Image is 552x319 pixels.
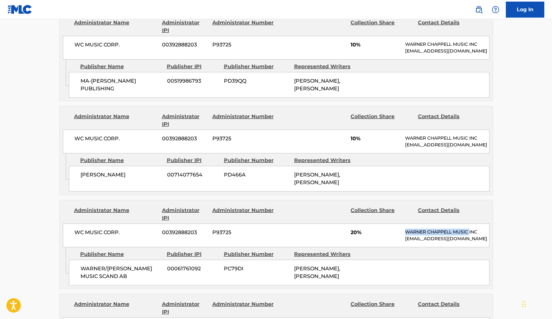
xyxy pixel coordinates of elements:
[351,113,413,128] div: Collection Share
[74,41,157,49] span: WC MUSIC CORP.
[224,250,289,258] div: Publisher Number
[224,265,289,273] span: PC79DI
[81,265,162,280] span: WARNER/[PERSON_NAME] MUSIC SCAND AB
[162,207,208,222] div: Administrator IPI
[418,19,480,34] div: Contact Details
[351,19,413,34] div: Collection Share
[351,41,400,49] span: 10%
[162,300,208,316] div: Administrator IPI
[74,19,157,34] div: Administrator Name
[522,295,526,314] div: Drag
[81,77,162,93] span: MA-[PERSON_NAME] PUBLISHING
[167,250,219,258] div: Publisher IPI
[520,288,552,319] iframe: Chat Widget
[80,63,162,70] div: Publisher Name
[74,113,157,128] div: Administrator Name
[475,6,483,13] img: search
[294,78,340,92] span: [PERSON_NAME], [PERSON_NAME]
[418,300,480,316] div: Contact Details
[224,171,289,179] span: PD466A
[405,229,489,235] p: WARNER CHAPPELL MUSIC INC
[405,48,489,54] p: [EMAIL_ADDRESS][DOMAIN_NAME]
[351,207,413,222] div: Collection Share
[81,171,162,179] span: [PERSON_NAME]
[294,63,360,70] div: Represented Writers
[224,157,289,164] div: Publisher Number
[167,265,219,273] span: 00061761092
[418,113,480,128] div: Contact Details
[212,207,275,222] div: Administrator Number
[294,250,360,258] div: Represented Writers
[294,266,340,279] span: [PERSON_NAME], [PERSON_NAME]
[167,171,219,179] span: 00714077654
[351,229,400,236] span: 20%
[74,229,157,236] span: WC MUSIC CORP.
[489,3,502,16] div: Help
[80,157,162,164] div: Publisher Name
[80,250,162,258] div: Publisher Name
[167,63,219,70] div: Publisher IPI
[162,229,208,236] span: 00392888203
[351,300,413,316] div: Collection Share
[405,235,489,242] p: [EMAIL_ADDRESS][DOMAIN_NAME]
[506,2,544,18] a: Log In
[224,63,289,70] div: Publisher Number
[74,135,157,143] span: WC MUSIC CORP.
[8,5,32,14] img: MLC Logo
[167,77,219,85] span: 00519986793
[212,135,275,143] span: P93725
[212,41,275,49] span: P93725
[405,142,489,148] p: [EMAIL_ADDRESS][DOMAIN_NAME]
[162,113,208,128] div: Administrator IPI
[212,229,275,236] span: P93725
[74,207,157,222] div: Administrator Name
[74,300,157,316] div: Administrator Name
[472,3,485,16] a: Public Search
[162,41,208,49] span: 00392888203
[405,41,489,48] p: WARNER CHAPPELL MUSIC INC
[224,77,289,85] span: PD39QQ
[162,19,208,34] div: Administrator IPI
[418,207,480,222] div: Contact Details
[405,135,489,142] p: WARNER CHAPPELL MUSIC INC
[162,135,208,143] span: 00392888203
[294,172,340,185] span: [PERSON_NAME], [PERSON_NAME]
[492,6,499,13] img: help
[212,300,275,316] div: Administrator Number
[294,157,360,164] div: Represented Writers
[167,157,219,164] div: Publisher IPI
[212,113,275,128] div: Administrator Number
[351,135,400,143] span: 10%
[212,19,275,34] div: Administrator Number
